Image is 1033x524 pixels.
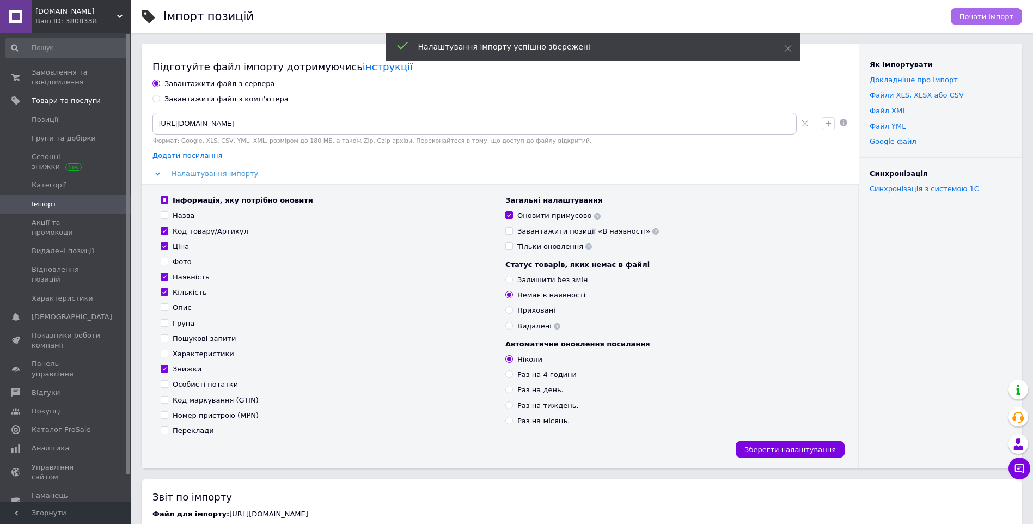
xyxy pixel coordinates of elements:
div: Особисті нотатки [173,380,238,389]
div: Раз на тиждень. [517,401,578,411]
div: Наявність [173,272,210,282]
span: Акції та промокоди [32,218,101,237]
h1: Імпорт позицій [163,10,254,23]
div: Ваш ID: 3808338 [35,16,131,26]
a: Google файл [870,137,916,145]
div: Немає в наявності [517,290,585,300]
span: intimissimo.shop [35,7,117,16]
div: Фото [173,257,192,267]
div: Характеристики [173,349,234,359]
a: інструкції [363,61,413,72]
span: Показники роботи компанії [32,331,101,350]
div: Група [173,319,194,328]
div: Назва [173,211,194,221]
div: Автоматичне оновлення посилання [505,339,839,349]
span: Почати імпорт [959,13,1013,21]
div: Завантажити файл з сервера [164,79,275,89]
span: Зберегти налаштування [744,446,836,454]
div: Загальні налаштування [505,196,839,205]
span: Додати посилання [152,151,222,160]
div: Статус товарів, яких немає в файлі [505,260,839,270]
span: Групи та добірки [32,133,96,143]
span: Категорії [32,180,66,190]
input: Пошук [5,38,129,58]
div: Опис [173,303,191,313]
span: Відгуки [32,388,60,398]
div: Інформація, яку потрібно оновити [173,196,313,205]
input: Вкажіть посилання [152,113,797,135]
div: Підготуйте файл імпорту дотримуючись [152,60,848,74]
span: Аналітика [32,443,69,453]
div: Переклади [173,426,214,436]
a: Файли ХLS, XLSX або CSV [870,91,964,99]
span: Покупці [32,406,61,416]
div: Знижки [173,364,201,374]
span: Позиції [32,115,58,125]
span: Гаманець компанії [32,491,101,510]
div: Номер пристрою (MPN) [173,411,259,421]
div: Раз на місяць. [517,416,570,426]
div: Завантажити файл з комп'ютера [164,94,289,104]
span: Файл для імпорту: [152,510,229,518]
a: Файл YML [870,122,906,130]
a: Файл XML [870,107,906,115]
a: Докладніше про імпорт [870,76,958,84]
div: Приховані [517,306,555,315]
div: Раз на 4 години [517,370,577,380]
div: Пошукові запити [173,334,236,344]
div: Раз на день. [517,385,564,395]
span: Замовлення та повідомлення [32,68,101,87]
div: Видалені [517,321,560,331]
div: Синхронізація [870,169,1011,179]
button: Чат з покупцем [1008,458,1030,479]
div: Як імпортувати [870,60,1011,70]
span: Панель управління [32,359,101,379]
div: Тільки оновлення [517,242,592,252]
div: Завантажити позиції «В наявності» [517,227,659,236]
div: Оновити примусово [517,211,601,221]
span: Видалені позиції [32,246,94,256]
span: Імпорт [32,199,57,209]
span: Характеристики [32,294,93,303]
div: Кількість [173,288,207,297]
span: Управління сайтом [32,462,101,482]
button: Почати імпорт [951,8,1022,25]
div: Код маркування (GTIN) [173,395,259,405]
span: [URL][DOMAIN_NAME] [229,510,308,518]
span: Відновлення позицій [32,265,101,284]
div: Код товару/Артикул [173,227,248,236]
div: Звіт по імпорту [152,490,1011,504]
div: Ніколи [517,355,542,364]
div: Налаштування імпорту успішно збережені [418,41,757,52]
a: Синхронізація з системою 1С [870,185,979,193]
span: [DEMOGRAPHIC_DATA] [32,312,112,322]
span: Каталог ProSale [32,425,90,435]
div: Формат: Google, XLS, CSV, YML, XML, розміром до 180 МБ, а також Zip, Gzip архіви. Переконайтеся в... [152,137,813,144]
div: Ціна [173,242,189,252]
div: Залишити без змін [517,275,588,285]
span: Налаштування імпорту [172,169,258,178]
button: Зберегти налаштування [736,441,845,458]
span: Сезонні знижки [32,152,101,172]
span: Товари та послуги [32,96,101,106]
